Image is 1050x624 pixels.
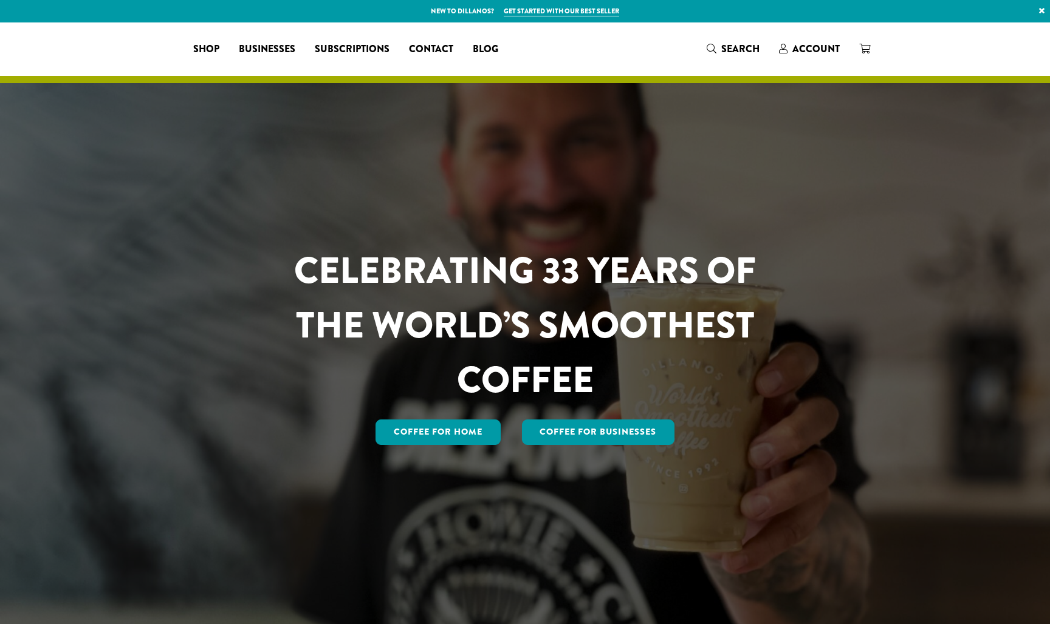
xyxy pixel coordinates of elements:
[376,419,501,445] a: Coffee for Home
[697,39,769,59] a: Search
[184,39,229,59] a: Shop
[315,42,389,57] span: Subscriptions
[721,42,760,56] span: Search
[792,42,840,56] span: Account
[522,419,675,445] a: Coffee For Businesses
[409,42,453,57] span: Contact
[473,42,498,57] span: Blog
[504,6,619,16] a: Get started with our best seller
[239,42,295,57] span: Businesses
[193,42,219,57] span: Shop
[258,243,792,407] h1: CELEBRATING 33 YEARS OF THE WORLD’S SMOOTHEST COFFEE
